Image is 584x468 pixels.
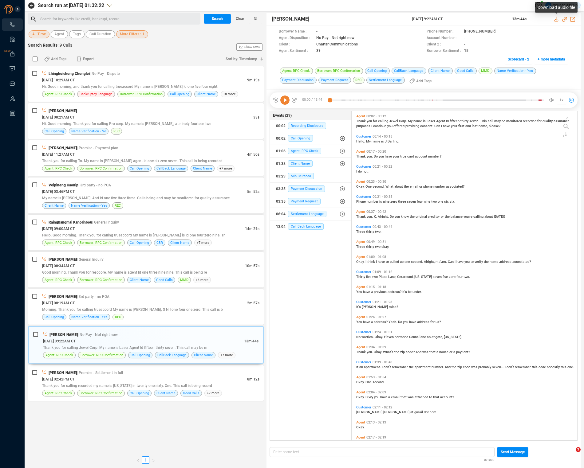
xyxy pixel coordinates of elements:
span: nine [383,200,390,204]
span: calling [473,215,484,219]
span: I [371,124,373,128]
span: Add Tags [416,76,432,86]
li: Interactions [2,18,23,31]
span: last [472,124,479,128]
span: Agent: RPC Check [45,91,72,97]
span: Thank [356,215,367,219]
div: 00:02 [276,134,286,143]
button: Clear [231,14,249,24]
span: call [488,119,494,123]
span: not. [363,170,369,174]
span: Borrower: RPC Confirmation [80,240,122,246]
div: Raingkangmai Kaholinbou| General Inquiry[DATE] 09:00AM CT14m 29sHello. Good morning. Thank you fo... [28,215,264,250]
li: Inbox [2,77,23,90]
span: + more metadata [538,54,565,64]
span: My name is [PERSON_NAME]. And Id one five three three. Calls being and may be monitored for quali... [42,196,230,200]
div: [PERSON_NAME]| Promise - Payment plan[DATE] 11:27AM CT4m 50sThank you for calling To. My name is ... [28,140,264,176]
span: you [464,260,471,264]
span: Agent: RPC Check [45,240,72,246]
span: second. [373,185,385,189]
span: you [395,215,401,219]
span: thirty [366,245,375,249]
span: 5m 52s [247,189,259,194]
span: [DATE] 03:46PM CT [42,189,75,194]
span: is [423,119,427,123]
span: [DATE] 08:34AM CT [42,264,75,268]
span: five [443,275,449,279]
span: number [367,200,379,204]
span: one [438,200,444,204]
span: | 3rd party - no POA [77,294,109,299]
span: seven [433,275,443,279]
span: phone [423,185,433,189]
button: Scorecard • 2 [504,54,533,64]
span: This [480,119,488,123]
span: Call Opening [45,314,64,320]
span: two. [375,230,381,234]
span: Do [390,215,395,219]
span: Hello. [356,139,366,143]
span: offered [393,124,405,128]
span: three [398,200,407,204]
span: address? [374,320,389,324]
span: Veipineng Haokip [49,183,78,187]
span: Getaround, [397,275,414,279]
span: a [371,290,374,294]
span: do [358,170,363,174]
div: [PERSON_NAME]| 3rd party - no POA[DATE] 08:19AM CT2m 57sMorning. Thank you for calling trueaccord... [28,289,264,325]
span: name, [479,124,489,128]
span: It's [356,305,362,309]
span: thirty [460,119,469,123]
span: two [375,245,381,249]
span: Tags [73,30,81,38]
span: Alright, [424,260,436,264]
span: Borrower: RPC Confirmation [80,166,122,171]
span: one [404,260,411,264]
button: 06:04Settlement Language [270,208,351,220]
span: Call Back Language [288,223,324,230]
span: Three [356,230,366,234]
span: Lane, [388,275,397,279]
span: Thank [356,154,367,158]
span: Three [356,245,366,249]
span: you [367,119,373,123]
span: Name Verification - Yes [71,203,107,209]
span: Call Opening [288,135,313,142]
span: calling [378,119,389,123]
span: My [408,119,413,123]
span: Client Name [197,91,216,97]
span: CallBack Language [156,166,186,171]
div: [PERSON_NAME]| General Inquiry[DATE] 08:34AM CT10m 57sGood morning. Thank you for resocore. My na... [28,252,264,287]
span: think [367,260,376,264]
span: two [431,200,438,204]
span: Thank [356,119,367,123]
span: K. [374,215,378,219]
span: Call Opening [130,166,149,171]
span: Corp. [399,119,408,123]
span: two [372,275,379,279]
span: first [458,124,465,128]
span: [PERSON_NAME] [49,146,77,150]
span: zero [390,200,398,204]
span: Laser [427,119,436,123]
div: 01:06 [276,146,286,156]
span: is [379,200,383,204]
span: have [409,320,417,324]
span: for [537,119,543,123]
span: associated? [446,185,464,189]
span: All Time [32,30,46,38]
button: 1x [557,96,566,104]
span: Hi. Good morning, and thank you for calling trueaccord My name is [PERSON_NAME] Id one five four ... [42,84,218,89]
div: 00:02 [276,121,286,131]
span: six. [450,200,455,204]
button: Tags [69,30,85,38]
span: +4 more [193,277,211,283]
span: creditor [428,215,441,219]
span: Export [83,54,94,64]
div: 01:38 [276,159,286,169]
button: Show Stats [236,43,262,51]
div: 03:35 [276,184,286,194]
span: I [441,124,443,128]
span: Do [398,320,403,324]
span: | Promise - Payment plan [77,146,118,150]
